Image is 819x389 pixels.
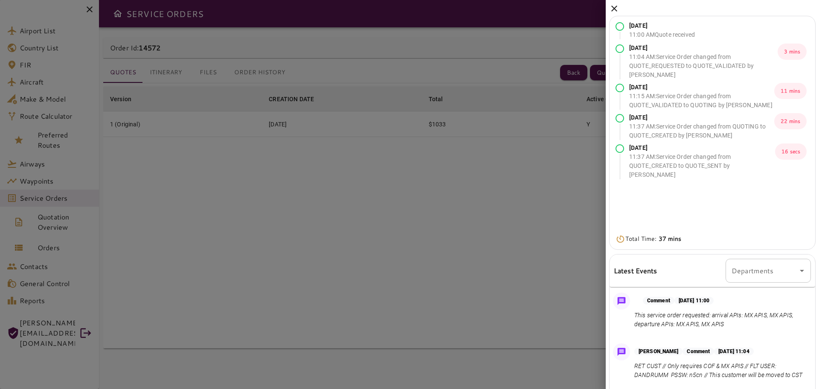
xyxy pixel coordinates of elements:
p: 11 mins [774,83,807,99]
p: Total Time: [625,234,682,243]
p: [DATE] [629,113,774,122]
p: 22 mins [774,113,807,129]
p: This service order requested: arrival APIs: MX APIS, MX APIS, departure APIs: MX APIS, MX APIS [634,311,807,329]
p: [DATE] 11:04 [714,348,753,355]
button: Open [796,265,808,277]
img: Timer Icon [616,235,625,243]
p: 11:04 AM : Service Order changed from QUOTE_REQUESTED to QUOTE_VALIDATED by [PERSON_NAME] [629,53,778,79]
p: Comment [682,348,714,355]
p: [DATE] 11:00 [674,297,714,304]
img: Message Icon [616,295,627,307]
p: [DATE] [629,83,774,92]
p: [PERSON_NAME] [634,348,682,355]
p: 3 mins [778,44,807,60]
p: [DATE] [629,44,778,53]
h6: Latest Events [614,265,657,276]
img: Message Icon [616,346,627,358]
b: 37 mins [659,234,682,243]
p: RET CUST // Only requires COF & MX APIS // FLT USER: DANDRUMM PSSW: n5cn // This customer will be... [634,362,807,380]
p: 11:37 AM : Service Order changed from QUOTE_CREATED to QUOTE_SENT by [PERSON_NAME] [629,152,775,179]
p: [DATE] [629,21,695,30]
p: 11:15 AM : Service Order changed from QUOTE_VALIDATED to QUOTING by [PERSON_NAME] [629,92,774,110]
p: [DATE] [629,143,775,152]
p: 11:00 AM Quote received [629,30,695,39]
p: Comment [643,297,674,304]
p: 11:37 AM : Service Order changed from QUOTING to QUOTE_CREATED by [PERSON_NAME] [629,122,774,140]
p: 16 secs [775,143,807,160]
